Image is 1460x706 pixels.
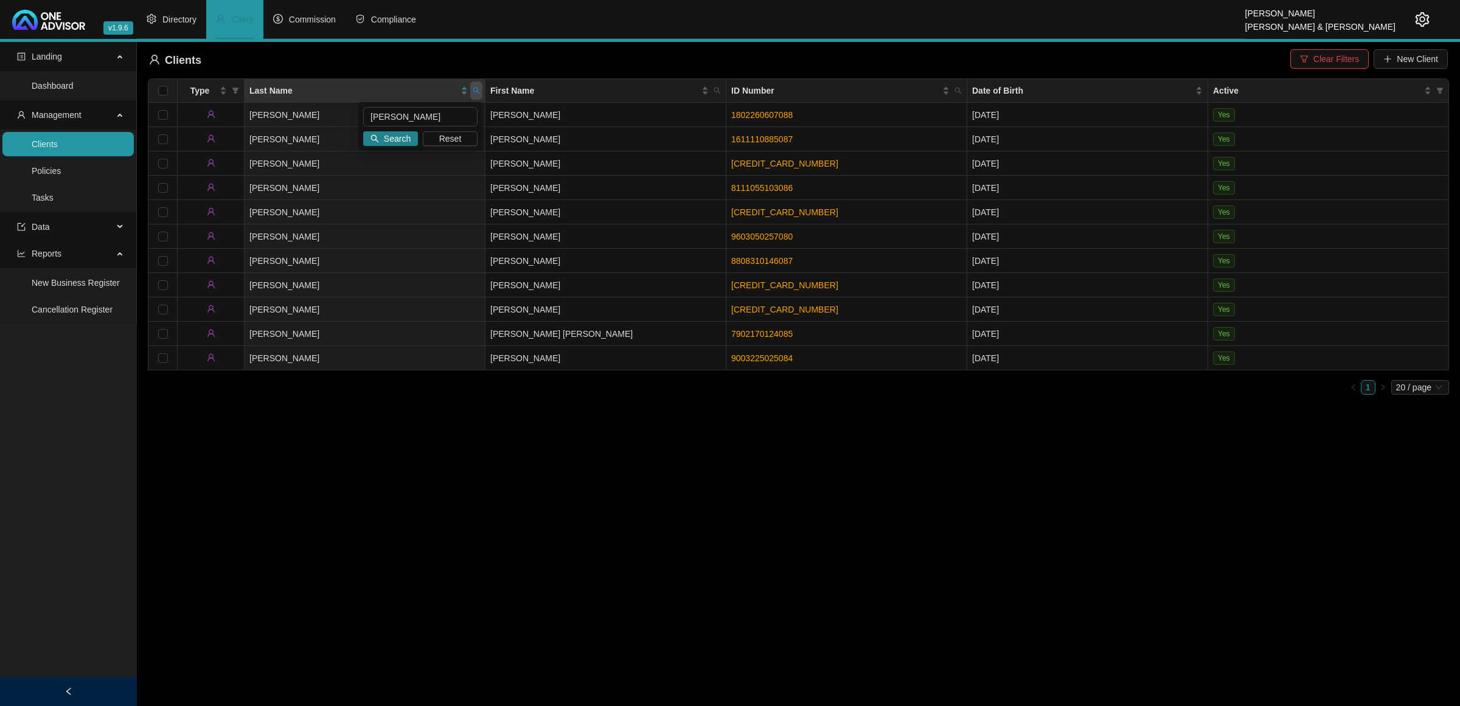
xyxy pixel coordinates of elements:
a: Dashboard [32,81,74,91]
a: [CREDIT_CARD_NUMBER] [731,207,838,217]
a: Clients [32,139,58,149]
button: Reset [423,131,478,146]
span: user [207,256,215,265]
div: [PERSON_NAME] [1245,3,1396,16]
span: user [207,305,215,313]
td: [PERSON_NAME] [PERSON_NAME] [485,322,726,346]
a: 8808310146087 [731,256,793,266]
span: Last Name [249,84,458,97]
span: Search [384,132,411,145]
span: filter [1300,55,1309,63]
a: New Business Register [32,278,120,288]
span: search [473,87,480,94]
span: search [952,81,964,100]
a: Policies [32,166,61,176]
a: [CREDIT_CARD_NUMBER] [731,280,838,290]
span: First Name [490,84,699,97]
span: Yes [1213,108,1235,122]
a: 7902170124085 [731,329,793,339]
td: [DATE] [967,176,1208,200]
span: Landing [32,52,62,61]
span: filter [1434,81,1446,100]
td: [PERSON_NAME] [485,200,726,224]
span: Directory [162,15,196,24]
span: Active [1213,84,1422,97]
a: 1802260607088 [731,110,793,120]
span: Commission [289,15,336,24]
td: [DATE] [967,127,1208,151]
span: Yes [1213,351,1235,365]
a: Cancellation Register [32,305,113,314]
span: Yes [1213,133,1235,146]
span: import [17,223,26,231]
td: [PERSON_NAME] [245,176,485,200]
a: 1611110885087 [731,134,793,144]
span: search [714,87,721,94]
img: 2df55531c6924b55f21c4cf5d4484680-logo-light.svg [12,10,85,30]
span: Yes [1213,206,1235,219]
button: left [1346,380,1361,395]
span: Type [182,84,217,97]
td: [DATE] [967,151,1208,176]
span: Clients [165,54,201,66]
td: [DATE] [967,249,1208,273]
td: [PERSON_NAME] [245,200,485,224]
button: Search [363,131,418,146]
li: Previous Page [1346,380,1361,395]
span: filter [1436,87,1444,94]
td: [PERSON_NAME] [485,297,726,322]
span: filter [229,81,242,100]
span: 20 / page [1396,381,1444,394]
th: First Name [485,79,726,103]
td: [PERSON_NAME] [485,249,726,273]
td: [DATE] [967,103,1208,127]
span: user [207,280,215,289]
td: [DATE] [967,273,1208,297]
a: 9003225025084 [731,353,793,363]
span: Yes [1213,230,1235,243]
span: user [207,232,215,240]
span: Client [232,15,254,24]
span: search [470,81,482,100]
td: [PERSON_NAME] [245,151,485,176]
div: Page Size [1391,380,1449,395]
span: Yes [1213,181,1235,195]
td: [PERSON_NAME] [245,224,485,249]
a: 1 [1361,381,1375,394]
button: Clear Filters [1290,49,1369,69]
span: user [207,329,215,337]
div: [PERSON_NAME] & [PERSON_NAME] [1245,16,1396,30]
span: user [207,159,215,167]
span: Management [32,110,82,120]
th: Date of Birth [967,79,1208,103]
span: Yes [1213,157,1235,170]
span: user [149,54,160,65]
span: search [370,134,379,143]
td: [DATE] [967,297,1208,322]
td: [PERSON_NAME] [485,103,726,127]
span: Yes [1213,303,1235,316]
td: [PERSON_NAME] [245,249,485,273]
span: v1.9.6 [103,21,133,35]
span: Compliance [371,15,416,24]
td: [PERSON_NAME] [245,103,485,127]
input: Search Last Name [363,107,478,126]
span: user [207,134,215,143]
span: Yes [1213,279,1235,292]
span: Reports [32,249,61,258]
span: user [216,14,226,24]
a: Tasks [32,193,54,202]
td: [PERSON_NAME] [485,273,726,297]
span: plus [1383,55,1392,63]
a: [CREDIT_CARD_NUMBER] [731,305,838,314]
span: ID Number [731,84,940,97]
span: right [1379,384,1386,391]
span: profile [17,52,26,61]
td: [DATE] [967,346,1208,370]
td: [PERSON_NAME] [245,346,485,370]
td: [PERSON_NAME] [245,127,485,151]
span: search [711,81,723,100]
a: 9603050257080 [731,232,793,241]
th: ID Number [726,79,967,103]
th: Active [1208,79,1449,103]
